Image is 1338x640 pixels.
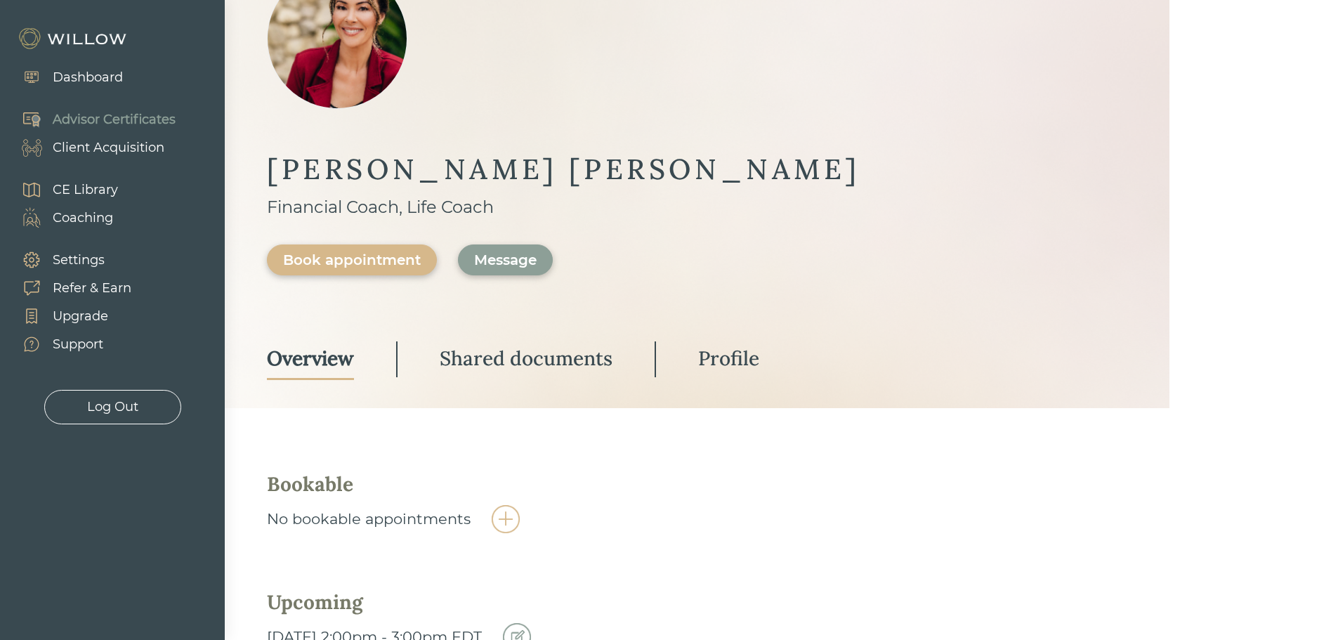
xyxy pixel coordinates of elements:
div: [PERSON_NAME] [PERSON_NAME] [267,151,860,188]
a: Shared documents [440,339,612,380]
div: Profile [698,346,759,371]
div: Financial Coach, Life Coach [267,195,860,220]
a: Overview [267,339,354,380]
div: CE Library [53,181,118,200]
div: No bookable appointments [267,505,471,533]
a: Advisor Certificates [7,105,176,133]
a: Dashboard [7,63,123,91]
div: Coaching [53,209,113,228]
div: Bookable [267,471,353,497]
div: Client Acquisition [53,138,164,157]
div: Support [53,335,103,354]
div: Advisor Certificates [53,110,176,129]
a: Client Acquisition [7,133,176,162]
div: Shared documents [440,346,612,371]
a: Message [458,244,553,275]
div: Message [474,252,537,268]
div: Dashboard [53,68,123,87]
div: Upgrade [53,307,108,326]
a: Profile [698,339,759,380]
img: Willow [18,27,130,50]
a: Settings [7,246,131,274]
div: Log Out [87,398,138,417]
div: Refer & Earn [53,279,131,298]
img: FirmNewEmployeeIconOutline.png [492,505,520,533]
a: Refer & Earn [7,274,131,302]
a: CE Library [7,176,118,204]
a: Upgrade [7,302,131,330]
div: Upcoming [267,589,363,615]
div: Book appointment [283,252,421,268]
a: Coaching [7,204,118,232]
div: Overview [267,346,354,371]
div: Settings [53,251,105,270]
